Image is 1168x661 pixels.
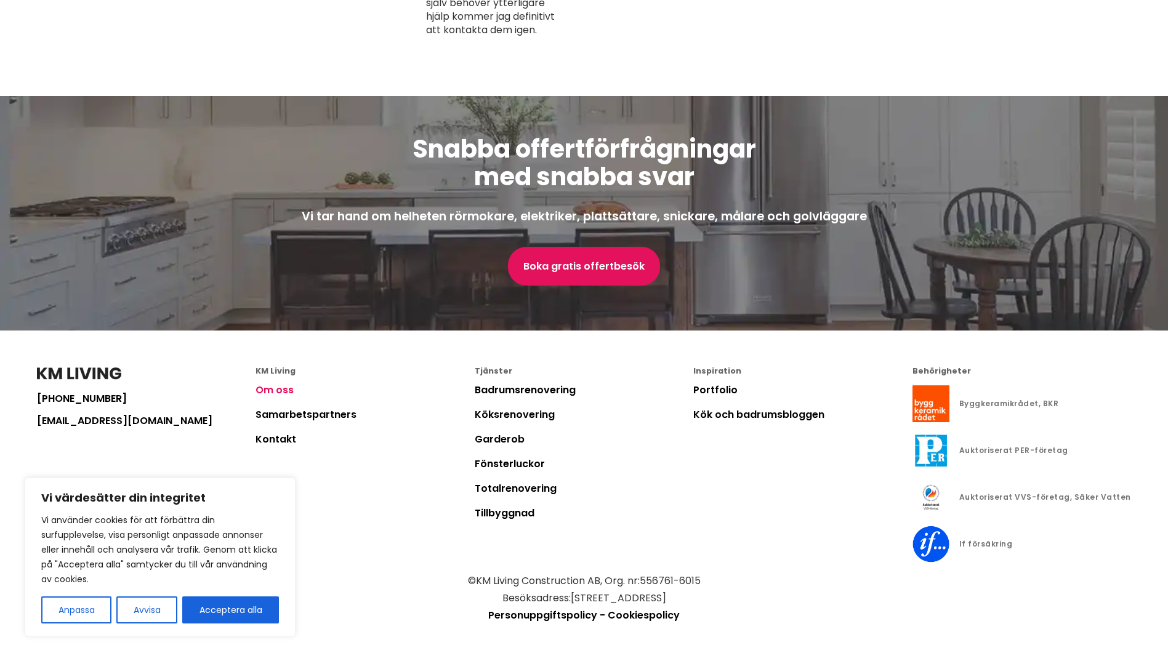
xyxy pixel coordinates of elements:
a: Badrumsrenovering [475,383,576,397]
a: Köksrenovering [475,407,555,422]
div: Auktoriserat VVS-företag, Säker Vatten [959,494,1131,501]
div: KM Living [256,367,474,375]
div: Auktoriserat PER-företag [959,447,1068,454]
a: [EMAIL_ADDRESS][DOMAIN_NAME] [37,416,256,426]
a: Om oss [256,383,294,397]
div: Tjänster [475,367,693,375]
button: Avvisa [116,596,177,623]
a: Samarbetspartners [256,407,356,422]
img: Auktoriserat VVS-företag, Säker Vatten [912,479,949,516]
a: Personuppgiftspolicy - [488,608,605,622]
a: Tillbyggnad [475,506,534,520]
a: Cookiespolicy [608,608,680,622]
p: Vi värdesätter din integritet [41,491,279,505]
div: Inspiration [693,367,912,375]
p: © KM Living Construction AB , Org. nr: 556761-6015 Besöksadress: [STREET_ADDRESS] [37,572,1131,607]
div: Behörigheter [912,367,1131,375]
button: Anpassa [41,596,111,623]
a: Kök och badrumsbloggen [693,407,824,422]
img: If försäkring [912,526,949,563]
a: Portfolio [693,383,738,397]
button: Acceptera alla [182,596,279,623]
a: Garderob [475,432,525,446]
a: [PHONE_NUMBER] [37,394,256,404]
a: Kontakt [256,432,296,446]
img: KM Living [37,367,121,380]
p: Vi använder cookies för att förbättra din surfupplevelse, visa personligt anpassade annonser elle... [41,513,279,587]
div: Byggkeramikrådet, BKR [959,400,1059,407]
div: If försäkring [959,540,1013,548]
img: Byggkeramikrådet, BKR [912,385,949,422]
a: Boka gratis offertbesök [508,247,660,286]
a: Totalrenovering [475,481,557,495]
img: Auktoriserat PER-företag [912,432,949,469]
a: Fönsterluckor [475,457,545,471]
